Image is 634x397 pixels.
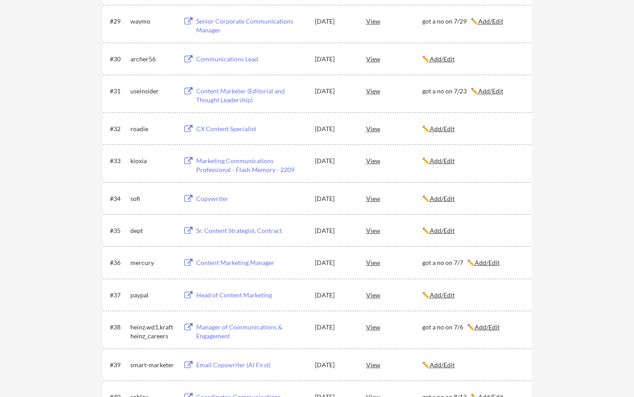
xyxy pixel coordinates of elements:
[130,291,175,300] div: paypal
[422,17,524,26] div: got a no on 7/29 ✏️
[110,124,127,133] div: #32
[422,124,524,133] div: ✏️
[196,55,307,64] div: Communications Lead
[315,258,354,267] div: [DATE]
[430,125,455,132] u: Add/Edit
[366,222,422,238] div: View
[422,291,524,300] div: ✏️
[366,83,422,99] div: View
[422,323,524,332] div: got a no on 7/6 ✏️
[110,156,127,165] div: #33
[130,258,175,267] div: mercury
[422,87,524,96] div: got a no on 7/23 ✏️
[422,156,524,165] div: ✏️
[422,361,524,369] div: ✏️
[478,87,503,95] u: Add/Edit
[196,226,307,235] div: Sr. Content Strategist, Contract
[110,258,127,267] div: #36
[130,361,175,369] div: smart-marketer
[422,226,524,235] div: ✏️
[196,87,307,104] div: Content Marketer (Editorial and Thought Leadership)
[196,194,307,203] div: Copywriter
[315,226,354,235] div: [DATE]
[315,124,354,133] div: [DATE]
[130,226,175,235] div: dept
[110,226,127,235] div: #35
[110,194,127,203] div: #34
[196,323,307,340] div: Manager of Communications & Engagement
[196,17,307,34] div: Senior Corporate Communications Manager
[110,291,127,300] div: #37
[366,51,422,67] div: View
[196,291,307,300] div: Head of Content Marketing
[430,55,455,63] u: Add/Edit
[366,319,422,335] div: View
[366,120,422,136] div: View
[422,258,524,267] div: got a no on 7/7 ✏️
[315,323,354,332] div: [DATE]
[366,357,422,373] div: View
[196,361,307,369] div: Email Copywriter (AI First)
[422,194,524,203] div: ✏️
[430,227,455,234] u: Add/Edit
[130,323,175,340] div: heinz.wd1.kraftheinz_careers
[315,55,354,64] div: [DATE]
[430,361,455,369] u: Add/Edit
[110,323,127,332] div: #38
[315,17,354,26] div: [DATE]
[110,55,127,64] div: #30
[475,323,500,331] u: Add/Edit
[366,190,422,206] div: View
[422,55,524,64] div: ✏️
[196,258,307,267] div: Content Marketing Manager
[430,195,455,202] u: Add/Edit
[430,291,455,299] u: Add/Edit
[110,87,127,96] div: #31
[110,17,127,26] div: #29
[315,156,354,165] div: [DATE]
[315,291,354,300] div: [DATE]
[110,361,127,369] div: #39
[315,361,354,369] div: [DATE]
[130,17,175,26] div: waymo
[475,259,500,266] u: Add/Edit
[315,87,354,96] div: [DATE]
[366,152,422,168] div: View
[130,156,175,165] div: kioxia
[366,287,422,303] div: View
[130,55,175,64] div: archer56
[130,124,175,133] div: roadie
[430,157,455,164] u: Add/Edit
[130,194,175,203] div: sofi
[196,156,307,174] div: Marketing Communications Professional - Flash Memory - 2209
[315,194,354,203] div: [DATE]
[478,17,503,25] u: Add/Edit
[366,13,422,29] div: View
[130,87,175,96] div: useinsider
[196,124,307,133] div: CX Content Specialist
[366,254,422,270] div: View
